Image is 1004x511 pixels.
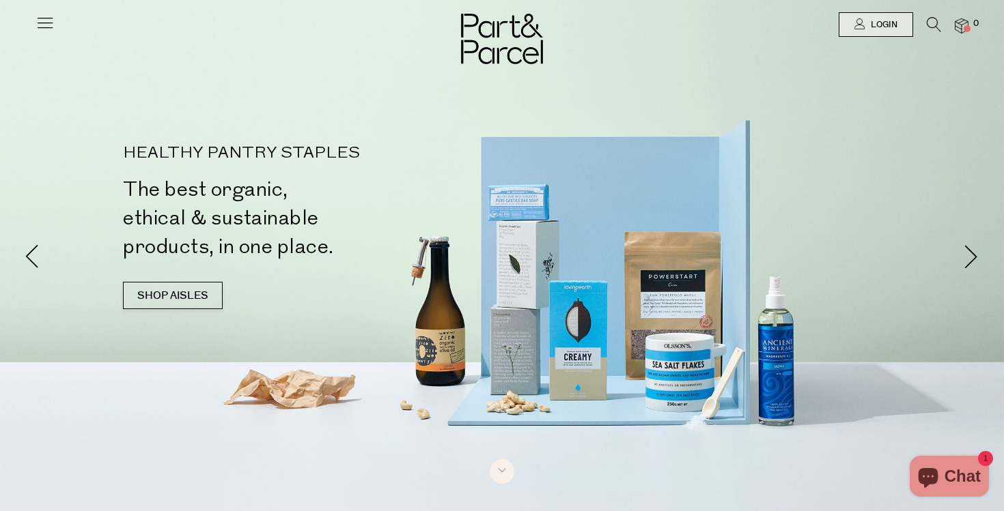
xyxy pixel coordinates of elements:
[906,456,993,500] inbox-online-store-chat: Shopify online store chat
[839,12,913,37] a: Login
[123,175,507,261] h2: The best organic, ethical & sustainable products, in one place.
[461,14,543,64] img: Part&Parcel
[955,18,968,33] a: 0
[867,19,897,31] span: Login
[970,18,982,30] span: 0
[123,145,507,162] p: HEALTHY PANTRY STAPLES
[123,282,223,309] a: SHOP AISLES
